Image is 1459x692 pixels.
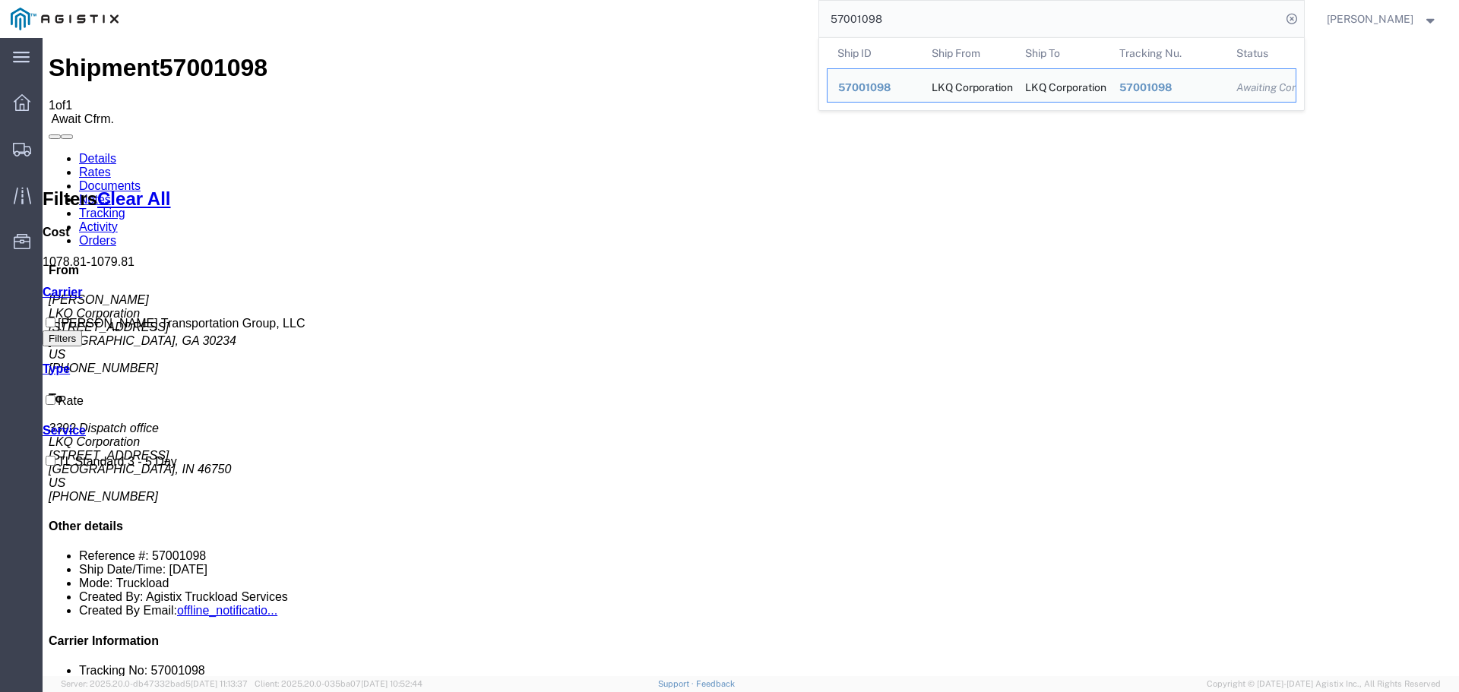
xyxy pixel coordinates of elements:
[1207,678,1441,690] span: Copyright © [DATE]-[DATE] Agistix Inc., All Rights Reserved
[11,8,119,30] img: logo
[3,357,13,367] input: Rate
[827,38,921,68] th: Ship ID
[1119,80,1215,96] div: 57001098
[658,679,696,688] a: Support
[361,679,423,688] span: [DATE] 10:52:44
[827,38,1304,110] table: Search Results
[819,1,1281,37] input: Search for shipment number, reference number
[1327,11,1413,27] span: Douglas Harris
[3,280,13,289] input: [PERSON_NAME] Transportation Group, LLC
[191,679,248,688] span: [DATE] 11:13:37
[43,38,1459,676] iframe: FS Legacy Container
[36,626,1410,640] li: Tracking No: 57001098
[696,679,735,688] a: Feedback
[838,81,891,93] span: 57001098
[920,38,1014,68] th: Ship From
[55,150,128,171] a: Clear All
[1226,38,1296,68] th: Status
[3,418,13,428] input: TL Standard 3 - 5 Day
[1108,38,1226,68] th: Tracking Nu.
[1236,80,1285,96] div: Awaiting Confirmation
[1119,81,1171,93] span: 57001098
[1014,38,1109,68] th: Ship To
[838,80,910,96] div: 57001098
[61,679,248,688] span: Server: 2025.20.0-db47332bad5
[48,217,92,230] span: 1079.81
[1025,69,1098,102] div: LKQ Corporation
[255,679,423,688] span: Client: 2025.20.0-035ba07
[1326,10,1438,28] button: [PERSON_NAME]
[931,69,1004,102] div: LKQ Corporation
